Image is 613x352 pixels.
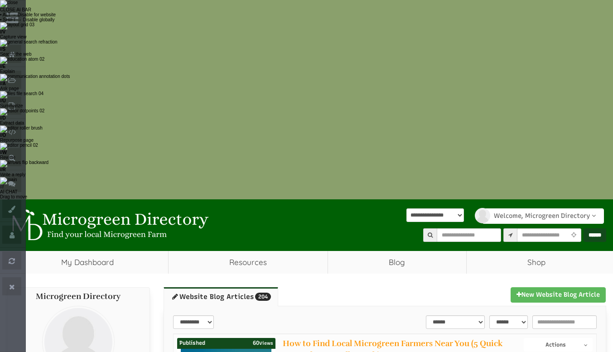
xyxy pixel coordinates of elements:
div: Published [177,338,275,349]
span: 60 [253,338,273,348]
h4: Microgreen Directory [16,292,140,301]
button: Actions [524,338,593,352]
img: profile profile holder [475,208,490,223]
select: sortFilter-1 [426,315,485,329]
select: select-1 [173,315,214,329]
select: select-2 [489,315,528,329]
a: Website Blog Articles204 [164,287,278,306]
img: Microgreen Directory [7,209,211,241]
a: Blog [328,251,466,274]
div: Powered by [406,208,464,237]
i: Use Current Location [569,232,578,238]
span: Views [259,340,273,346]
a: Welcome, Microgreen Directory [482,208,604,224]
a: Resources [169,251,328,274]
a: My Dashboard [7,251,168,274]
span: 204 [255,293,271,301]
a: Shop [467,251,607,274]
a: New Website Blog Article [511,287,606,303]
select: Language Translate Widget [406,208,464,222]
